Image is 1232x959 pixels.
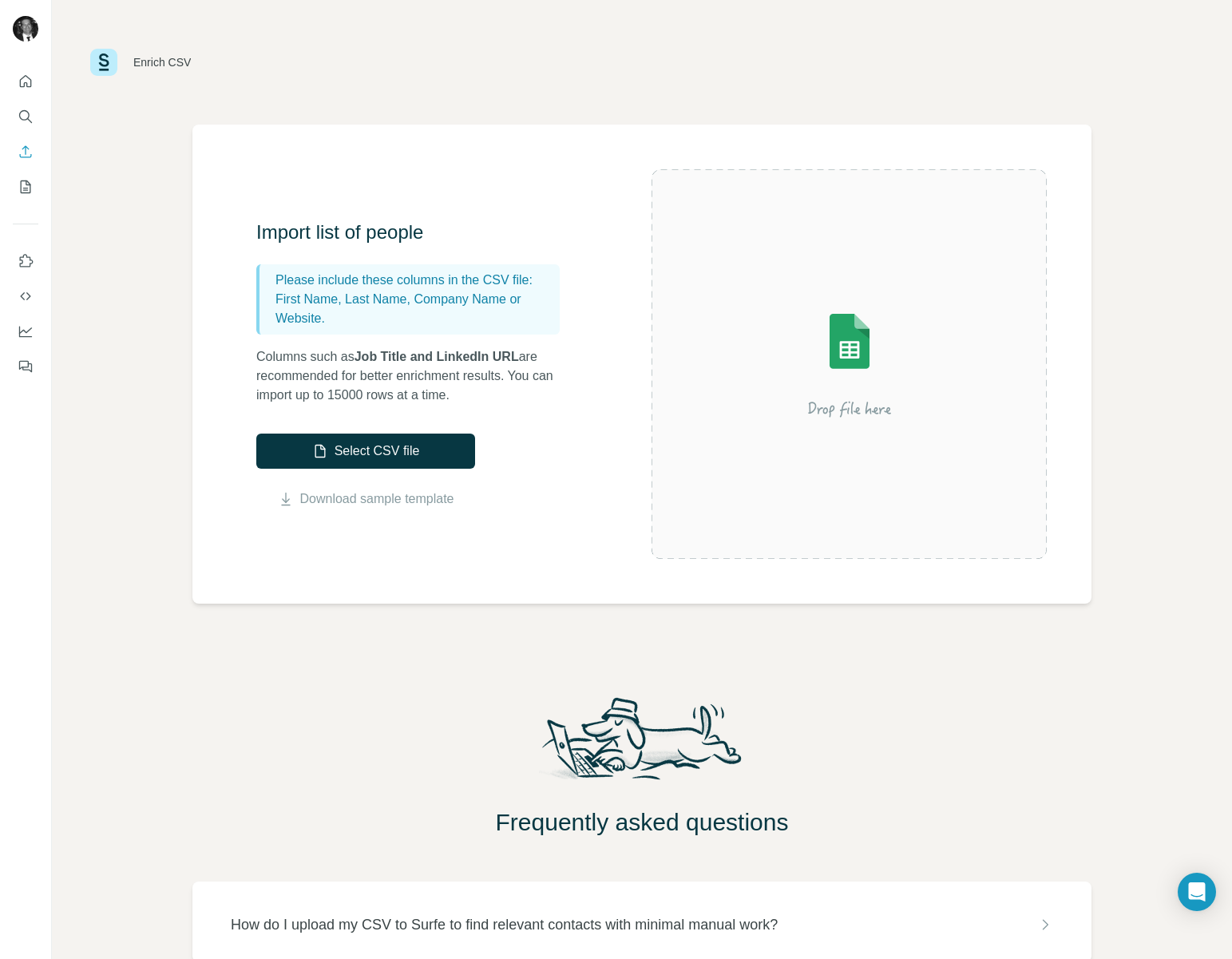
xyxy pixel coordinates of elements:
h2: Frequently asked questions [52,808,1232,837]
button: Select CSV file [256,434,475,469]
p: Columns such as are recommended for better enrichment results. You can import up to 15000 rows at... [256,347,576,405]
div: Open Intercom Messenger [1178,873,1216,911]
img: Surfe Logo [90,49,117,76]
button: Use Surfe API [13,282,38,311]
span: Job Title and LinkedIn URL [355,350,519,363]
p: Please include these columns in the CSV file: [275,271,553,290]
p: First Name, Last Name, Company Name or Website. [275,290,553,328]
h3: Import list of people [256,220,576,245]
button: Quick start [13,67,38,96]
button: Download sample template [256,489,475,509]
img: Surfe Mascot Illustration [527,693,757,795]
img: Avatar [13,16,38,42]
p: How do I upload my CSV to Surfe to find relevant contacts with minimal manual work? [231,913,778,936]
a: Download sample template [300,489,454,509]
button: My lists [13,172,38,201]
button: Enrich CSV [13,137,38,166]
button: Dashboard [13,317,38,346]
button: Search [13,102,38,131]
div: Enrich CSV [133,54,191,70]
button: Feedback [13,352,38,381]
img: Surfe Illustration - Drop file here or select below [706,268,993,460]
button: Use Surfe on LinkedIn [13,247,38,275]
